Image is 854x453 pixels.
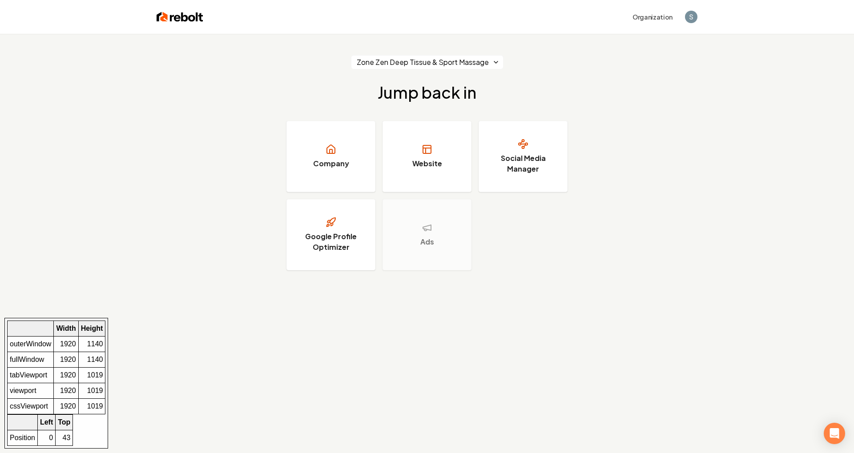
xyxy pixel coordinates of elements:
[78,352,105,368] td: 1140
[157,11,203,23] img: Rebolt Logo
[286,199,375,270] a: Google Profile Optimizer
[351,55,504,69] button: Zone Zen Deep Tissue & Sport Massage
[378,84,476,101] h2: Jump back in
[8,368,54,383] td: tabViewport
[8,430,38,446] td: Position
[56,430,73,446] td: 43
[56,415,73,430] th: Top
[298,231,364,253] h3: Google Profile Optimizer
[54,399,78,414] td: 1920
[8,337,54,352] td: outerWindow
[37,415,55,430] th: Left
[685,11,697,23] img: Saygun Erkaraman
[54,337,78,352] td: 1920
[78,383,105,399] td: 1019
[54,352,78,368] td: 1920
[78,337,105,352] td: 1140
[54,368,78,383] td: 1920
[37,430,55,446] td: 0
[420,237,434,247] h3: Ads
[313,158,349,169] h3: Company
[54,321,78,337] th: Width
[286,121,375,192] a: Company
[412,158,442,169] h3: Website
[685,11,697,23] button: Open user button
[78,321,105,337] th: Height
[8,352,54,368] td: fullWindow
[627,9,678,25] button: Organization
[78,368,105,383] td: 1019
[824,423,845,444] div: Open Intercom Messenger
[479,121,568,192] a: Social Media Manager
[8,399,54,414] td: cssViewport
[54,383,78,399] td: 1920
[78,399,105,414] td: 1019
[490,153,556,174] h3: Social Media Manager
[8,383,54,399] td: viewport
[383,121,471,192] a: Website
[357,57,489,68] span: Zone Zen Deep Tissue & Sport Massage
